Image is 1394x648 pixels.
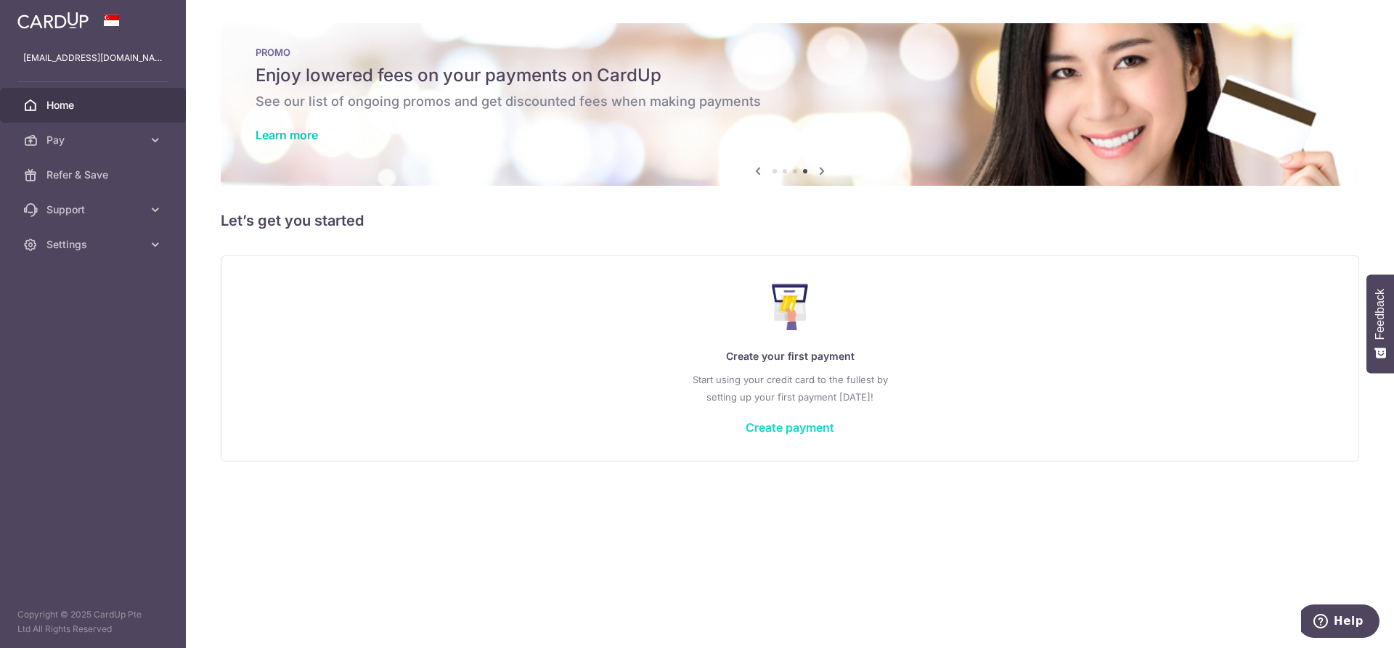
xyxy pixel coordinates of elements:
span: Pay [46,133,142,147]
a: Learn more [256,128,318,142]
p: Start using your credit card to the fullest by setting up your first payment [DATE]! [250,371,1329,406]
span: Home [46,98,142,112]
img: Make Payment [772,284,809,330]
h6: See our list of ongoing promos and get discounted fees when making payments [256,93,1324,110]
h5: Enjoy lowered fees on your payments on CardUp [256,64,1324,87]
p: Create your first payment [250,348,1329,365]
button: Feedback - Show survey [1366,274,1394,373]
span: Refer & Save [46,168,142,182]
p: PROMO [256,46,1324,58]
span: Settings [46,237,142,252]
iframe: Opens a widget where you can find more information [1301,604,1379,641]
span: Feedback [1374,289,1387,340]
img: Latest Promos banner [221,23,1359,186]
span: Support [46,202,142,217]
h5: Let’s get you started [221,209,1359,232]
a: Create payment [746,420,834,435]
p: [EMAIL_ADDRESS][DOMAIN_NAME] [23,51,163,65]
img: CardUp [17,12,89,29]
